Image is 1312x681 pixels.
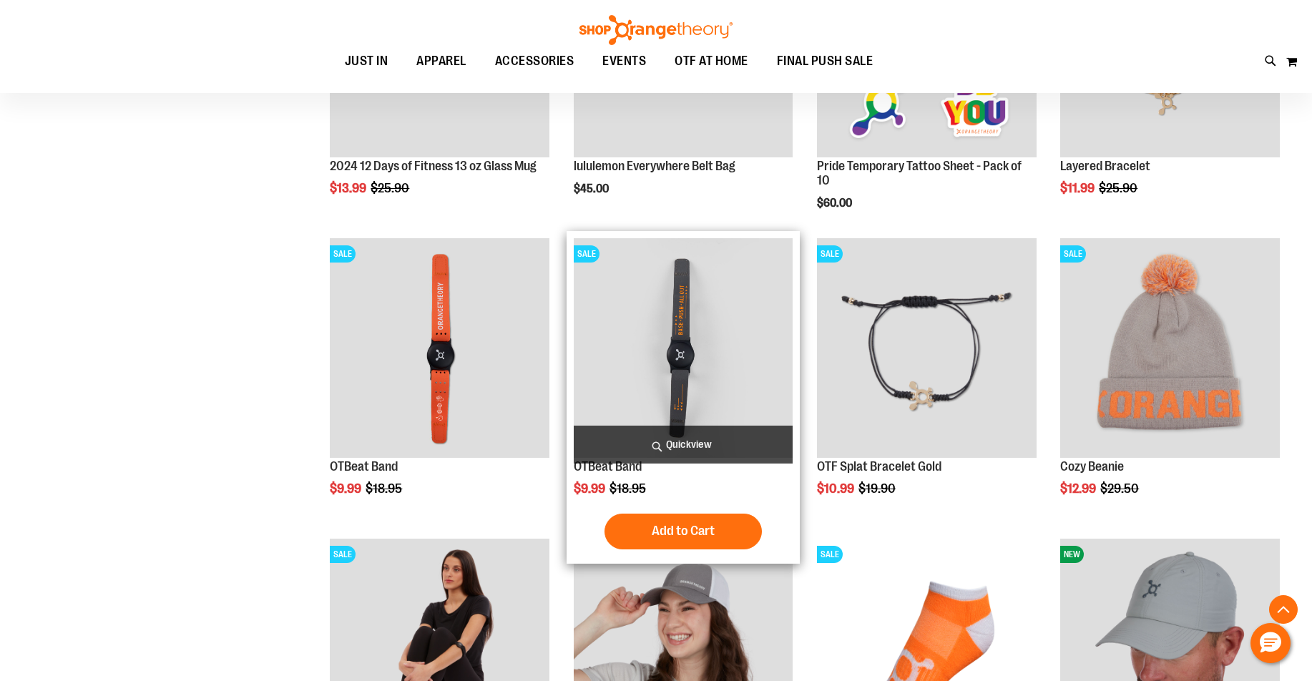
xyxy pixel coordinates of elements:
[610,481,648,496] span: $18.95
[574,481,607,496] span: $9.99
[495,45,574,77] span: ACCESSORIES
[330,238,549,460] a: OTBeat BandSALE
[1060,238,1280,458] img: Main view of OTF Cozy Scarf Grey
[1269,595,1298,624] button: Back To Top
[1060,459,1124,474] a: Cozy Beanie
[763,45,888,78] a: FINAL PUSH SALE
[574,159,735,173] a: lululemon Everywhere Belt Bag
[1060,238,1280,460] a: Main view of OTF Cozy Scarf GreySALE
[817,197,854,210] span: $60.00
[1060,159,1150,173] a: Layered Bracelet
[817,245,843,263] span: SALE
[1060,546,1084,563] span: NEW
[574,459,642,474] a: OTBeat Band
[1060,181,1097,195] span: $11.99
[1099,181,1140,195] span: $25.90
[817,238,1037,460] a: Product image for Splat Bracelet GoldSALE
[330,459,398,474] a: OTBeat Band
[660,45,763,78] a: OTF AT HOME
[1100,481,1141,496] span: $29.50
[777,45,873,77] span: FINAL PUSH SALE
[817,159,1022,187] a: Pride Temporary Tattoo Sheet - Pack of 10
[817,546,843,563] span: SALE
[402,45,481,78] a: APPAREL
[371,181,411,195] span: $25.90
[1060,245,1086,263] span: SALE
[810,231,1044,531] div: product
[574,238,793,460] a: OTBeat BandSALE
[604,514,762,549] button: Add to Cart
[330,159,537,173] a: 2024 12 Days of Fitness 13 oz Glass Mug
[1053,231,1287,531] div: product
[330,546,356,563] span: SALE
[330,245,356,263] span: SALE
[331,45,403,78] a: JUST IN
[567,231,801,563] div: product
[366,481,404,496] span: $18.95
[577,15,735,45] img: Shop Orangetheory
[817,238,1037,458] img: Product image for Splat Bracelet Gold
[330,181,368,195] span: $13.99
[675,45,748,77] span: OTF AT HOME
[345,45,388,77] span: JUST IN
[817,481,856,496] span: $10.99
[1250,623,1291,663] button: Hello, have a question? Let’s chat.
[481,45,589,77] a: ACCESSORIES
[323,231,557,531] div: product
[574,238,793,458] img: OTBeat Band
[574,182,611,195] span: $45.00
[652,523,715,539] span: Add to Cart
[574,426,793,464] a: Quickview
[330,238,549,458] img: OTBeat Band
[416,45,466,77] span: APPAREL
[1060,481,1098,496] span: $12.99
[817,459,941,474] a: OTF Splat Bracelet Gold
[858,481,898,496] span: $19.90
[602,45,646,77] span: EVENTS
[588,45,660,78] a: EVENTS
[574,245,599,263] span: SALE
[330,481,363,496] span: $9.99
